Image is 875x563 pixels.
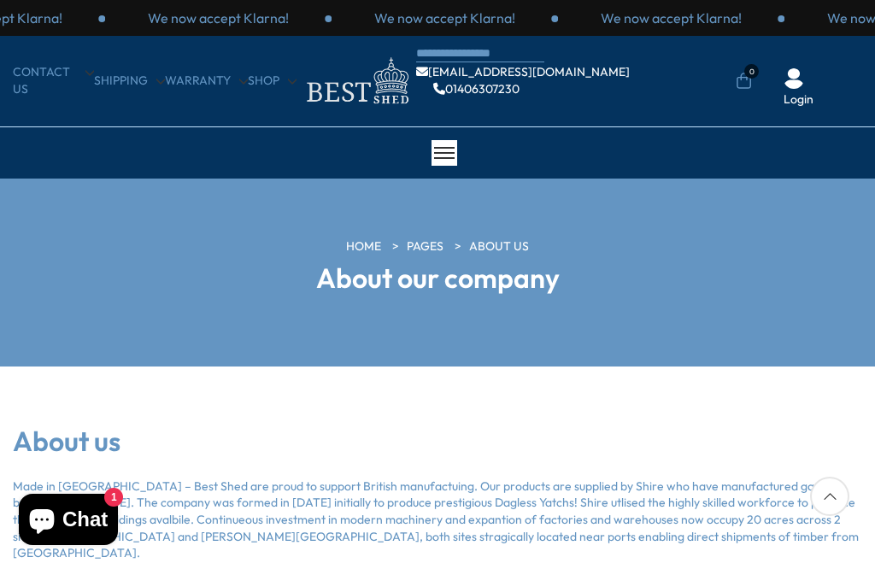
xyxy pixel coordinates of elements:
[346,238,381,255] a: HOME
[248,73,297,90] a: Shop
[13,64,94,97] a: CONTACT US
[14,494,123,549] inbox-online-store-chat: Shopify online store chat
[297,53,416,108] img: logo
[13,426,862,456] h2: About us
[165,73,248,90] a: Warranty
[469,238,529,255] a: About us
[13,478,862,562] p: Made in [GEOGRAPHIC_DATA] – Best Shed are proud to support British manufactuing. Our products are...
[232,263,643,293] h2: About our company
[374,9,515,27] p: We now accept Klarna!
[736,73,752,90] a: 0
[105,9,332,27] div: 1 / 3
[744,64,759,79] span: 0
[94,73,165,90] a: Shipping
[558,9,784,27] div: 3 / 3
[416,66,630,78] a: [EMAIL_ADDRESS][DOMAIN_NAME]
[433,83,520,95] a: 01406307230
[407,238,443,255] a: PAGES
[332,9,558,27] div: 2 / 3
[148,9,289,27] p: We now accept Klarna!
[784,68,804,89] img: User Icon
[601,9,742,27] p: We now accept Klarna!
[784,91,813,108] a: Login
